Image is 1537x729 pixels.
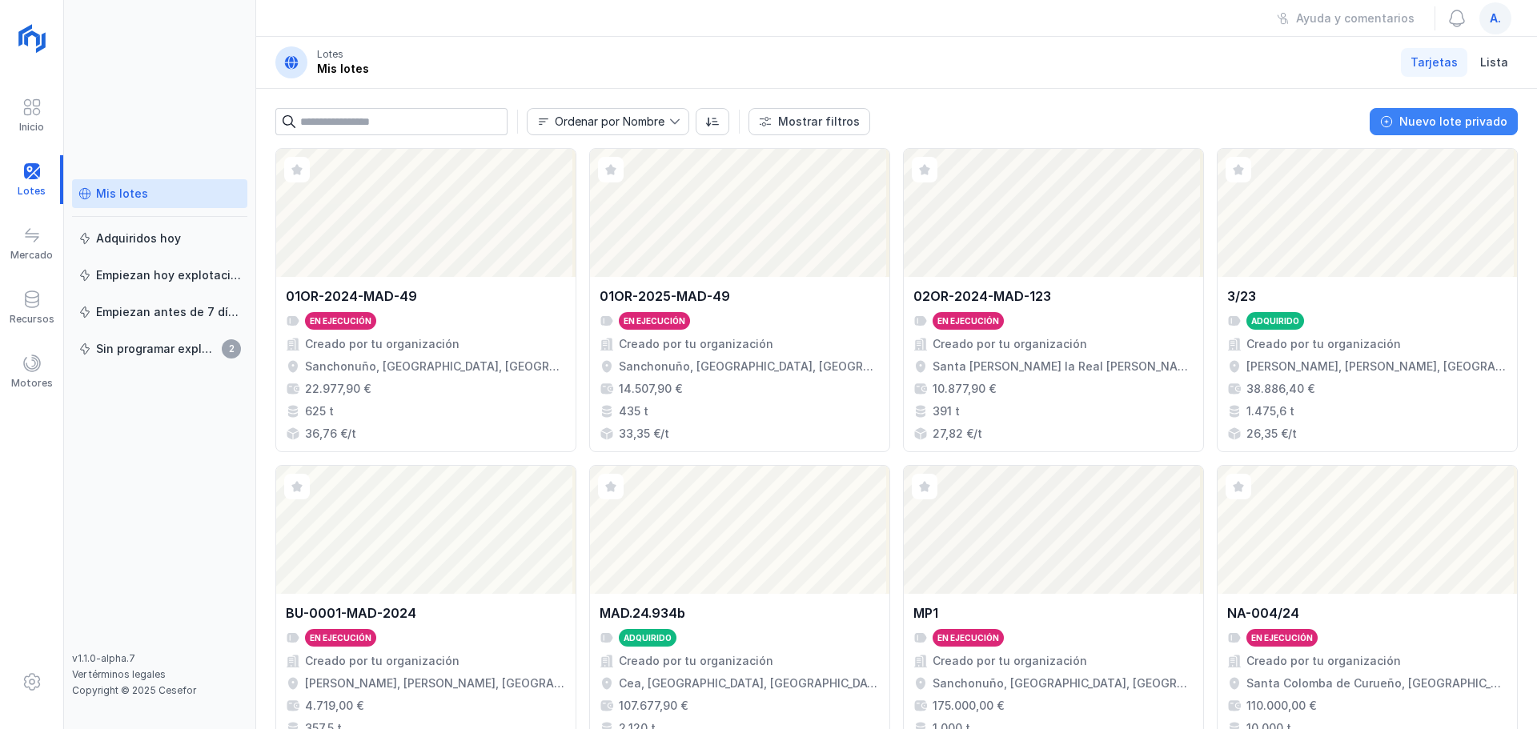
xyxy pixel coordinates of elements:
[933,698,1004,714] div: 175.000,00 €
[1471,48,1518,77] a: Lista
[1217,148,1518,452] a: 3/23AdquiridoCreado por tu organización[PERSON_NAME], [PERSON_NAME], [GEOGRAPHIC_DATA], [GEOGRAPH...
[1411,54,1458,70] span: Tarjetas
[589,148,890,452] a: 01OR-2025-MAD-49En ejecuciónCreado por tu organizaciónSanchonuño, [GEOGRAPHIC_DATA], [GEOGRAPHIC_...
[933,426,982,442] div: 27,82 €/t
[600,286,730,306] div: 01OR-2025-MAD-49
[286,603,416,623] div: BU-0001-MAD-2024
[619,381,682,397] div: 14.507,90 €
[317,48,343,61] div: Lotes
[619,358,880,375] div: Sanchonuño, [GEOGRAPHIC_DATA], [GEOGRAPHIC_DATA], [GEOGRAPHIC_DATA]
[933,381,996,397] div: 10.877,90 €
[72,298,247,326] a: Empiezan antes de 7 días
[1399,114,1507,130] div: Nuevo lote privado
[72,179,247,208] a: Mis lotes
[317,61,369,77] div: Mis lotes
[10,249,53,262] div: Mercado
[619,653,773,669] div: Creado por tu organización
[619,675,880,691] div: Cea, [GEOGRAPHIC_DATA], [GEOGRAPHIC_DATA], [GEOGRAPHIC_DATA]
[72,261,247,290] a: Empiezan hoy explotación
[933,403,960,419] div: 391 t
[1246,403,1294,419] div: 1.475,6 t
[275,148,576,452] a: 01OR-2024-MAD-49En ejecuciónCreado por tu organizaciónSanchonuño, [GEOGRAPHIC_DATA], [GEOGRAPHIC_...
[1296,10,1415,26] div: Ayuda y comentarios
[624,632,672,643] div: Adquirido
[913,286,1051,306] div: 02OR-2024-MAD-123
[305,426,356,442] div: 36,76 €/t
[1401,48,1467,77] a: Tarjetas
[937,315,999,326] div: En ejecución
[1246,426,1297,442] div: 26,35 €/t
[305,403,334,419] div: 625 t
[937,632,999,643] div: En ejecución
[1227,286,1256,306] div: 3/23
[11,377,53,390] div: Motores
[1246,336,1401,352] div: Creado por tu organización
[619,426,669,442] div: 33,35 €/t
[72,652,247,665] div: v1.1.0-alpha.7
[619,403,648,419] div: 435 t
[1246,381,1314,397] div: 38.886,40 €
[10,313,54,326] div: Recursos
[1480,54,1508,70] span: Lista
[305,653,459,669] div: Creado por tu organización
[913,603,938,623] div: MP1
[933,653,1087,669] div: Creado por tu organización
[72,684,247,697] div: Copyright © 2025 Cesefor
[1266,5,1425,32] button: Ayuda y comentarios
[748,108,870,135] button: Mostrar filtros
[528,109,669,134] span: Nombre
[1246,653,1401,669] div: Creado por tu organización
[12,18,52,58] img: logoRight.svg
[555,116,664,127] div: Ordenar por Nombre
[600,603,685,623] div: MAD.24.934b
[310,315,371,326] div: En ejecución
[310,632,371,643] div: En ejecución
[619,336,773,352] div: Creado por tu organización
[1246,358,1507,375] div: [PERSON_NAME], [PERSON_NAME], [GEOGRAPHIC_DATA], [GEOGRAPHIC_DATA]
[305,358,566,375] div: Sanchonuño, [GEOGRAPHIC_DATA], [GEOGRAPHIC_DATA], [GEOGRAPHIC_DATA]
[1246,675,1507,691] div: Santa Colomba de Curueño, [GEOGRAPHIC_DATA], [GEOGRAPHIC_DATA], [GEOGRAPHIC_DATA]
[1251,315,1299,326] div: Adquirido
[1246,698,1316,714] div: 110.000,00 €
[72,224,247,253] a: Adquiridos hoy
[96,304,241,320] div: Empiezan antes de 7 días
[72,334,247,363] a: Sin programar explotación2
[305,675,566,691] div: [PERSON_NAME], [PERSON_NAME], [GEOGRAPHIC_DATA], [GEOGRAPHIC_DATA]
[96,186,148,202] div: Mis lotes
[1490,10,1501,26] span: a.
[933,675,1194,691] div: Sanchonuño, [GEOGRAPHIC_DATA], [GEOGRAPHIC_DATA], [GEOGRAPHIC_DATA]
[1370,108,1518,135] button: Nuevo lote privado
[19,121,44,134] div: Inicio
[619,698,688,714] div: 107.677,90 €
[778,114,860,130] div: Mostrar filtros
[903,148,1204,452] a: 02OR-2024-MAD-123En ejecuciónCreado por tu organizaciónSanta [PERSON_NAME] la Real [PERSON_NAME],...
[305,698,363,714] div: 4.719,00 €
[1227,603,1299,623] div: NA-004/24
[624,315,685,326] div: En ejecución
[1251,632,1313,643] div: En ejecución
[222,339,241,358] span: 2
[286,286,417,306] div: 01OR-2024-MAD-49
[96,341,217,357] div: Sin programar explotación
[305,336,459,352] div: Creado por tu organización
[305,381,371,397] div: 22.977,90 €
[96,230,181,246] div: Adquiridos hoy
[933,336,1087,352] div: Creado por tu organización
[933,358,1194,375] div: Santa [PERSON_NAME] la Real [PERSON_NAME], [GEOGRAPHIC_DATA], [GEOGRAPHIC_DATA], [GEOGRAPHIC_DATA]
[96,267,241,283] div: Empiezan hoy explotación
[72,668,166,680] a: Ver términos legales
